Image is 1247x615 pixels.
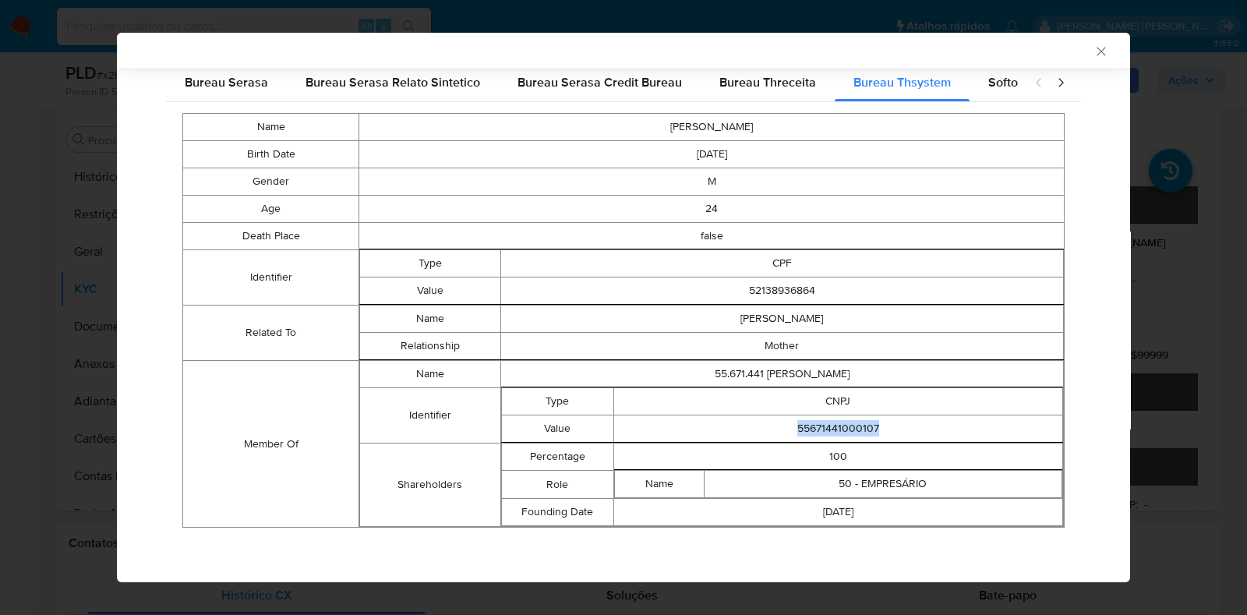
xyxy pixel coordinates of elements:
[183,141,359,168] td: Birth Date
[359,114,1065,141] td: [PERSON_NAME]
[359,196,1065,223] td: 24
[613,415,1062,443] td: 55671441000107
[306,73,480,91] span: Bureau Serasa Relato Sintetico
[185,73,268,91] span: Bureau Serasa
[500,277,1063,305] td: 52138936864
[359,168,1065,196] td: M
[501,499,613,526] td: Founding Date
[183,168,359,196] td: Gender
[183,250,359,306] td: Identifier
[500,361,1063,388] td: 55.671.441 [PERSON_NAME]
[360,361,501,388] td: Name
[613,388,1062,415] td: CNPJ
[359,223,1065,250] td: false
[500,250,1063,277] td: CPF
[360,444,501,527] td: Shareholders
[518,73,682,91] span: Bureau Serasa Credit Bureau
[360,277,501,305] td: Value
[853,73,951,91] span: Bureau Thsystem
[183,196,359,223] td: Age
[183,361,359,528] td: Member Of
[704,471,1062,498] td: 50 - EMPRESÁRIO
[183,223,359,250] td: Death Place
[183,306,359,361] td: Related To
[500,306,1063,333] td: [PERSON_NAME]
[1093,44,1107,58] button: Fechar a janela
[360,250,501,277] td: Type
[613,499,1062,526] td: [DATE]
[360,306,501,333] td: Name
[614,471,704,498] td: Name
[501,388,613,415] td: Type
[501,415,613,443] td: Value
[360,333,501,360] td: Relationship
[117,33,1130,582] div: closure-recommendation-modal
[359,141,1065,168] td: [DATE]
[988,73,1025,91] span: Softon
[166,64,1019,101] div: Detailed external info
[360,388,501,444] td: Identifier
[500,333,1063,360] td: Mother
[719,73,816,91] span: Bureau Threceita
[183,114,359,141] td: Name
[613,444,1062,471] td: 100
[501,444,613,471] td: Percentage
[501,471,613,499] td: Role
